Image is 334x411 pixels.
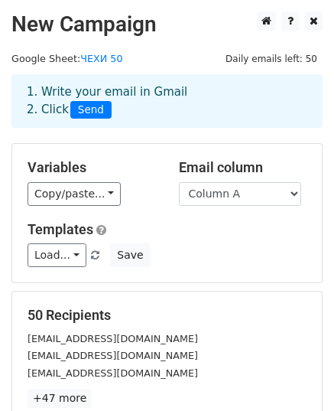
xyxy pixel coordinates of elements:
h5: Variables [28,159,156,176]
div: 1. Write your email in Gmail 2. Click [15,83,319,119]
span: Daily emails left: 50 [220,51,323,67]
a: Templates [28,221,93,237]
h5: Email column [179,159,307,176]
div: Chat-widget [258,338,334,411]
a: +47 more [28,389,92,408]
a: Load... [28,243,86,267]
h5: 50 Recipients [28,307,306,324]
h2: New Campaign [11,11,323,38]
a: Copy/paste... [28,182,121,206]
a: Daily emails left: 50 [220,53,323,64]
small: [EMAIL_ADDRESS][DOMAIN_NAME] [28,350,198,361]
small: [EMAIL_ADDRESS][DOMAIN_NAME] [28,367,198,379]
small: [EMAIL_ADDRESS][DOMAIN_NAME] [28,333,198,344]
iframe: Chat Widget [258,338,334,411]
button: Save [110,243,150,267]
small: Google Sheet: [11,53,123,64]
span: Send [70,101,112,119]
a: ЧЕХИ 50 [80,53,122,64]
